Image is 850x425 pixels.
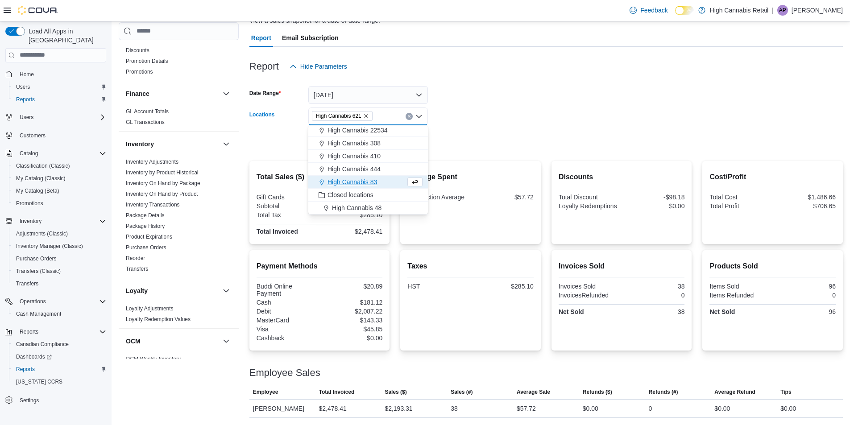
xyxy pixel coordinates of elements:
[126,233,172,240] span: Product Expirations
[473,283,534,290] div: $285.10
[2,68,110,81] button: Home
[12,161,106,171] span: Classification (Classic)
[282,29,339,47] span: Email Subscription
[119,303,239,328] div: Loyalty
[249,111,275,118] label: Locations
[16,96,35,103] span: Reports
[119,157,239,278] div: Inventory
[12,309,65,319] a: Cash Management
[308,137,428,150] button: High Cannabis 308
[16,187,59,194] span: My Catalog (Beta)
[775,292,836,299] div: 0
[451,388,473,396] span: Sales (#)
[2,111,110,124] button: Users
[12,278,106,289] span: Transfers
[126,140,219,149] button: Inventory
[675,6,694,15] input: Dark Mode
[407,283,469,290] div: HST
[12,253,60,264] a: Purchase Orders
[221,139,232,149] button: Inventory
[12,241,87,252] a: Inventory Manager (Classic)
[257,172,383,182] h2: Total Sales ($)
[16,112,106,123] span: Users
[473,194,534,201] div: $57.72
[559,202,620,210] div: Loyalty Redemptions
[12,173,106,184] span: My Catalog (Classic)
[16,148,106,159] span: Catalog
[308,86,428,104] button: [DATE]
[126,169,199,176] a: Inventory by Product Historical
[407,261,534,272] h2: Taxes
[126,244,166,251] a: Purchase Orders
[16,230,68,237] span: Adjustments (Classic)
[9,160,110,172] button: Classification (Classic)
[12,351,55,362] a: Dashboards
[16,69,106,80] span: Home
[221,88,232,99] button: Finance
[126,355,181,363] span: OCM Weekly Inventory
[126,266,148,272] a: Transfers
[407,172,534,182] h2: Average Spent
[16,255,57,262] span: Purchase Orders
[308,124,428,137] button: High Cannabis 22534
[792,5,843,16] p: [PERSON_NAME]
[12,339,106,350] span: Canadian Compliance
[126,316,191,322] a: Loyalty Redemption Values
[12,241,106,252] span: Inventory Manager (Classic)
[332,203,381,212] span: High Cannabis 48
[126,169,199,176] span: Inventory by Product Historical
[649,403,652,414] div: 0
[119,354,239,368] div: OCM
[16,280,38,287] span: Transfers
[12,228,71,239] a: Adjustments (Classic)
[119,106,239,131] div: Finance
[321,326,382,333] div: $45.85
[9,265,110,277] button: Transfers (Classic)
[16,395,42,406] a: Settings
[709,292,771,299] div: Items Refunded
[12,94,38,105] a: Reports
[2,326,110,338] button: Reports
[126,68,153,75] span: Promotions
[649,388,678,396] span: Refunds (#)
[9,227,110,240] button: Adjustments (Classic)
[16,268,61,275] span: Transfers (Classic)
[257,194,318,201] div: Gift Cards
[257,228,298,235] strong: Total Invoiced
[126,305,174,312] span: Loyalty Adjustments
[623,292,684,299] div: 0
[12,161,74,171] a: Classification (Classic)
[9,172,110,185] button: My Catalog (Classic)
[20,218,41,225] span: Inventory
[221,285,232,296] button: Loyalty
[126,202,180,208] a: Inventory Transactions
[126,119,165,125] a: GL Transactions
[12,364,106,375] span: Reports
[16,394,106,405] span: Settings
[623,202,684,210] div: $0.00
[126,47,149,54] a: Discounts
[20,298,46,305] span: Operations
[9,351,110,363] a: Dashboards
[257,326,318,333] div: Visa
[126,223,165,230] span: Package History
[126,316,191,323] span: Loyalty Redemption Values
[20,132,46,139] span: Customers
[9,81,110,93] button: Users
[126,190,198,198] span: Inventory On Hand by Product
[623,308,684,315] div: 38
[559,194,620,201] div: Total Discount
[126,191,198,197] a: Inventory On Hand by Product
[126,255,145,261] a: Reorder
[321,317,382,324] div: $143.33
[126,212,165,219] span: Package Details
[517,403,536,414] div: $57.72
[328,177,377,186] span: High Cannabis 83
[20,114,33,121] span: Users
[9,185,110,197] button: My Catalog (Beta)
[709,261,836,272] h2: Products Sold
[308,163,428,176] button: High Cannabis 444
[775,194,836,201] div: $1,486.66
